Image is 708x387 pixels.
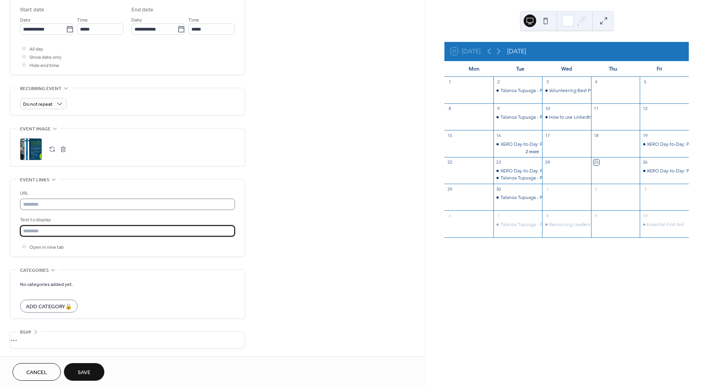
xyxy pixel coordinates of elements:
[636,61,683,77] div: Fri
[131,16,142,24] span: Date
[23,100,53,109] span: Do not repeat
[642,186,648,192] div: 3
[501,194,611,201] div: Talanoa Tupuaga - Pacific Capability Incubator Series
[78,369,91,377] span: Save
[496,159,502,165] div: 23
[549,114,663,121] div: How to use LinkedIn effectively for a NFP organisation
[20,216,233,224] div: Text to display
[447,213,453,219] div: 6
[20,16,31,24] span: Date
[542,221,591,228] div: Resourcing Leaders in Times of Change Module 5: Reflective practice for NFP leaders
[493,141,542,148] div: XERO Day-to-Day: Practical accounting training with Xero for non-profits and small businesses
[544,132,550,138] div: 17
[20,176,49,184] span: Event links
[10,332,245,348] div: •••
[593,132,599,138] div: 18
[447,106,453,112] div: 8
[20,280,73,289] span: No categories added yet.
[593,79,599,85] div: 4
[493,175,542,181] div: Talanoa Tupuaga - Pacific Capability Incubator Series
[493,168,542,174] div: XERO Day-to-Day: Practical accounting training with Xero for non-profits and small businesses
[188,16,199,24] span: Time
[29,45,43,53] span: All day
[501,168,697,174] div: XERO Day-to-Day: Practical accounting training with Xero for non-profits and small businesses
[501,175,611,181] div: Talanoa Tupuaga - Pacific Capability Incubator Series
[640,221,689,228] div: Essential First Aid
[20,266,49,275] span: Categories
[501,141,697,148] div: XERO Day-to-Day: Practical accounting training with Xero for non-profits and small businesses
[496,106,502,112] div: 9
[642,132,648,138] div: 19
[522,148,542,154] button: 2 more
[493,114,542,121] div: Talanoa Tupuaga - Pacific Capability Incubator Series
[20,138,42,160] div: ;
[77,16,88,24] span: Time
[593,186,599,192] div: 2
[26,369,47,377] span: Cancel
[13,363,61,381] button: Cancel
[501,87,611,94] div: Talanoa Tupuaga - Pacific Capability Incubator Series
[640,141,689,148] div: XERO Day-to-Day: Practical accounting training with Xero for non-profits and small businesses
[642,213,648,219] div: 10
[496,186,502,192] div: 30
[496,132,502,138] div: 16
[642,159,648,165] div: 26
[447,79,453,85] div: 1
[451,61,497,77] div: Mon
[20,125,51,133] span: Event image
[493,87,542,94] div: Talanoa Tupuaga - Pacific Capability Incubator Series
[590,61,636,77] div: Thu
[543,61,590,77] div: Wed
[593,106,599,112] div: 11
[20,85,62,93] span: Recurring event
[501,221,611,228] div: Talanoa Tupuaga - Pacific Capability Incubator Series
[642,79,648,85] div: 5
[501,114,611,121] div: Talanoa Tupuaga - Pacific Capability Incubator Series
[447,159,453,165] div: 22
[64,363,104,381] button: Save
[544,79,550,85] div: 3
[642,106,648,112] div: 12
[493,194,542,201] div: Talanoa Tupuaga - Pacific Capability Incubator Series
[131,6,153,14] div: End date
[29,243,64,251] span: Open in new tab
[542,87,591,94] div: Volunteering Best Practice Guidelines Series: Train and Grow/Feedback and Recognition
[447,186,453,192] div: 29
[544,106,550,112] div: 10
[20,189,233,197] div: URL
[507,47,526,56] div: [DATE]
[496,79,502,85] div: 2
[447,132,453,138] div: 15
[544,186,550,192] div: 1
[593,159,599,165] div: 25
[544,213,550,219] div: 8
[29,61,59,70] span: Hide end time
[20,328,31,336] span: RSVP
[496,213,502,219] div: 7
[20,6,44,14] div: Start date
[593,213,599,219] div: 9
[544,159,550,165] div: 24
[497,61,543,77] div: Tue
[542,114,591,121] div: How to use LinkedIn effectively for a NFP organisation
[640,168,689,174] div: XERO Day-to-Day: Practical accounting training with Xero for non-profits and small businesses
[493,221,542,228] div: Talanoa Tupuaga - Pacific Capability Incubator Series
[647,221,684,228] div: Essential First Aid
[29,53,62,61] span: Show date only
